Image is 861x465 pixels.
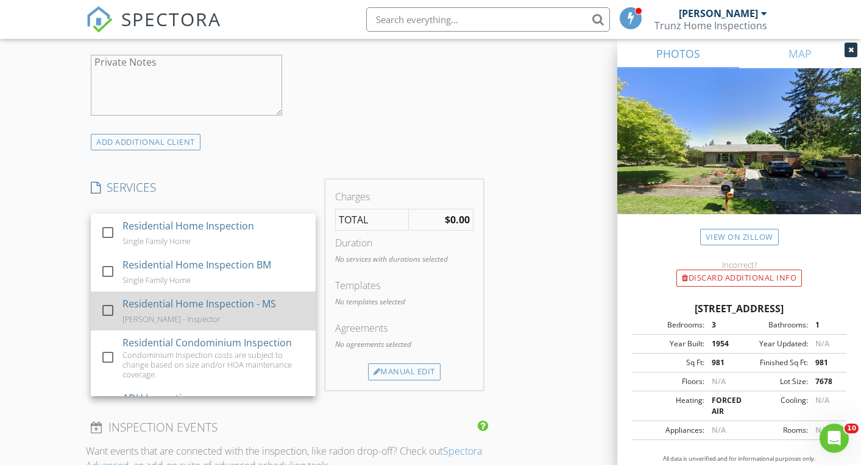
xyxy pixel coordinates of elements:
[815,425,829,435] span: N/A
[654,19,767,32] div: Trunz Home Inspections
[121,6,221,32] span: SPECTORA
[739,425,808,436] div: Rooms:
[335,236,473,250] div: Duration
[91,419,483,435] h4: INSPECTION EVENTS
[335,296,473,307] p: No templates selected
[122,275,191,285] div: Single Family Home
[808,357,843,368] div: 981
[636,395,704,417] div: Heating:
[632,301,846,316] div: [STREET_ADDRESS]
[739,39,861,68] a: MAP
[335,278,473,293] div: Templates
[679,7,758,19] div: [PERSON_NAME]
[617,68,861,243] img: streetview
[122,219,254,233] div: Residential Home Inspection
[122,391,194,405] div: ADU Inspection
[617,260,861,270] div: Incorrect?
[808,320,843,330] div: 1
[368,363,441,380] div: Manual Edit
[739,338,808,349] div: Year Updated:
[704,320,739,330] div: 3
[704,338,739,349] div: 1954
[335,254,473,265] p: No services with durations selected
[704,357,739,368] div: 981
[739,395,808,417] div: Cooling:
[445,213,470,226] strong: $0.00
[636,357,704,368] div: Sq Ft:
[122,236,191,246] div: Single Family Home
[820,424,849,453] iframe: Intercom live chat
[86,16,221,42] a: SPECTORA
[335,209,408,231] td: TOTAL
[122,296,276,311] div: Residential Home Inspection - MS
[815,395,829,405] span: N/A
[122,257,271,272] div: Residential Home Inspection BM
[845,424,859,433] span: 10
[636,338,704,349] div: Year Built:
[636,425,704,436] div: Appliances:
[335,321,473,335] div: Agreements
[808,376,843,387] div: 7678
[122,314,221,324] div: [PERSON_NAME] - Inspector
[86,6,113,33] img: The Best Home Inspection Software - Spectora
[632,455,846,463] p: All data is unverified and for informational purposes only.
[739,376,808,387] div: Lot Size:
[704,395,739,417] div: FORCED AIR
[122,350,306,379] div: Condominium Inspection costs are subject to change based on size and/or HOA maintenance coverage.
[636,320,704,330] div: Bedrooms:
[335,189,473,204] div: Charges
[712,425,726,435] span: N/A
[335,339,473,350] p: No agreements selected
[739,357,808,368] div: Finished Sq Ft:
[676,270,802,287] div: Discard Additional info
[366,7,610,32] input: Search everything...
[700,229,779,245] a: View on Zillow
[91,134,200,150] div: ADD ADDITIONAL client
[712,376,726,386] span: N/A
[91,180,316,195] h4: SERVICES
[815,338,829,349] span: N/A
[739,320,808,330] div: Bathrooms:
[617,39,739,68] a: PHOTOS
[122,335,292,350] div: Residential Condominium Inspection
[636,376,704,387] div: Floors:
